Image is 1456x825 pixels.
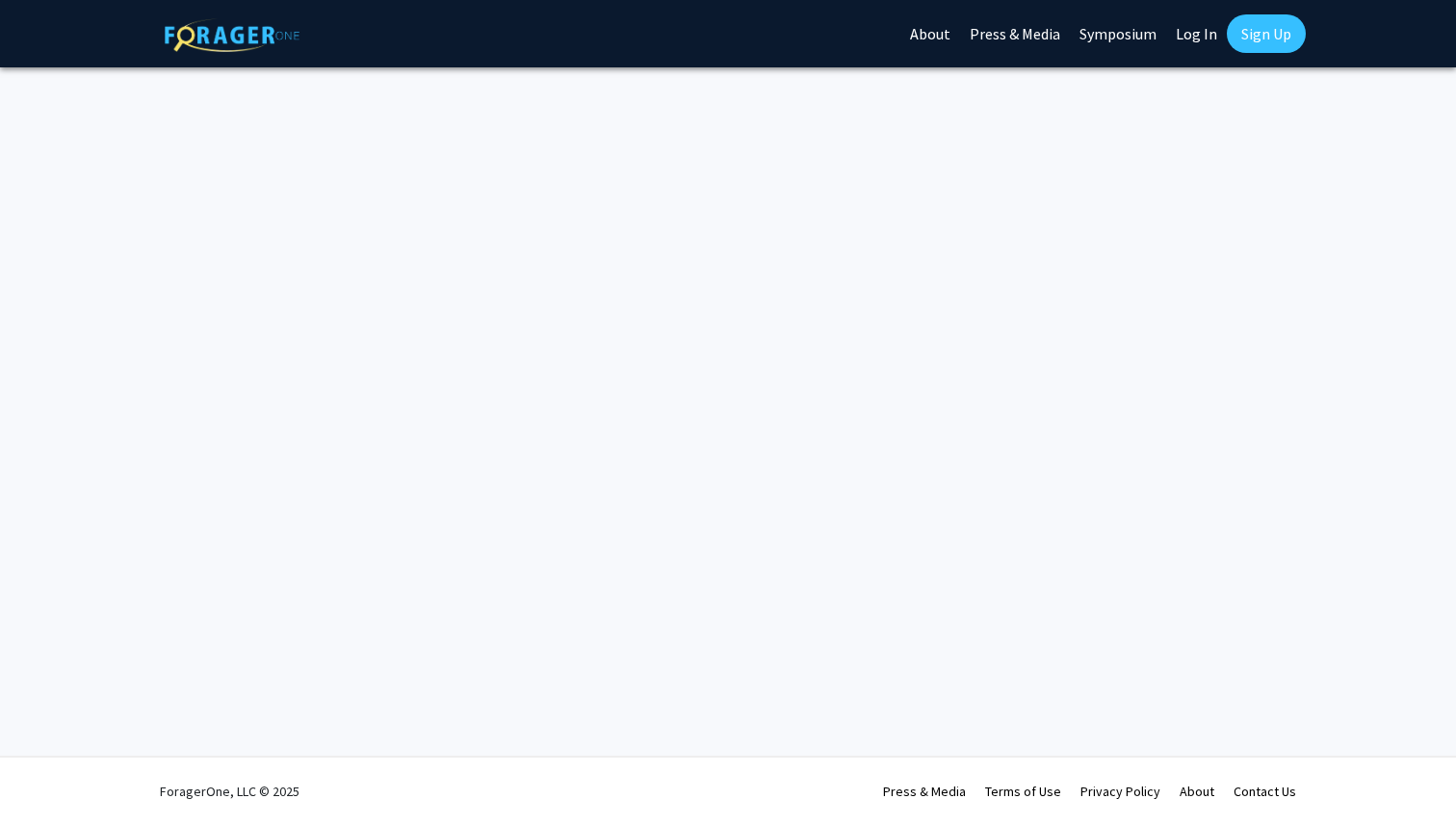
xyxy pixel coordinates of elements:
a: Sign Up [1227,14,1306,53]
a: Press & Media [883,783,966,800]
a: Terms of Use [985,783,1061,800]
a: Privacy Policy [1080,783,1160,800]
a: Contact Us [1234,783,1296,800]
a: About [1180,783,1214,800]
div: ForagerOne, LLC © 2025 [160,758,299,825]
img: ForagerOne Logo [165,18,299,52]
